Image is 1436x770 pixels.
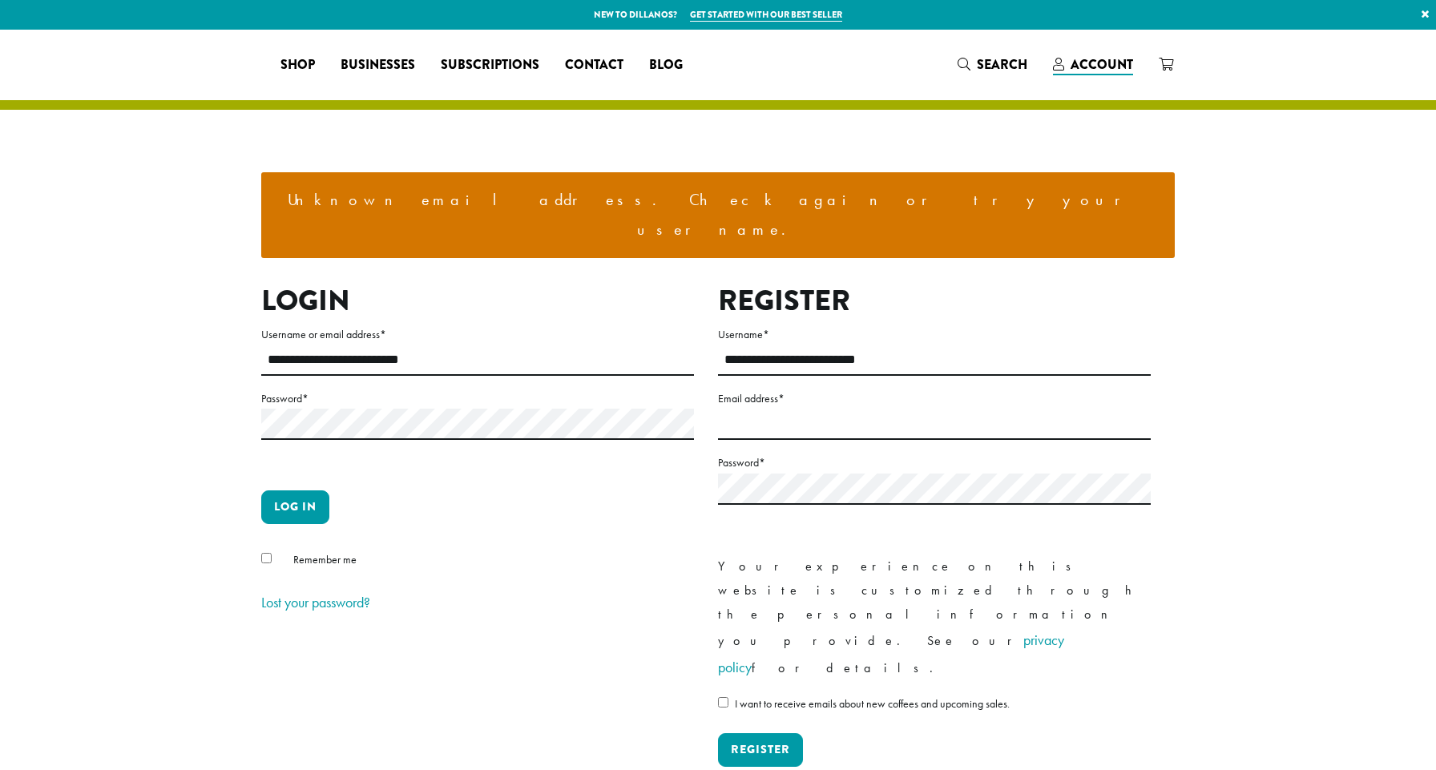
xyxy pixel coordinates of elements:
span: Search [977,55,1027,74]
label: Password [718,453,1151,473]
span: Remember me [293,552,357,566]
a: Search [945,51,1040,78]
label: Password [261,389,694,409]
label: Email address [718,389,1151,409]
span: Blog [649,55,683,75]
button: Register [718,733,803,767]
span: Businesses [341,55,415,75]
li: Unknown email address. Check again or try your username. [274,185,1162,245]
span: Shop [280,55,315,75]
span: Contact [565,55,623,75]
a: Lost your password? [261,593,370,611]
label: Username or email address [261,325,694,345]
span: Account [1071,55,1133,74]
a: Get started with our best seller [690,8,842,22]
a: privacy policy [718,631,1064,676]
label: Username [718,325,1151,345]
a: Shop [268,52,328,78]
input: I want to receive emails about new coffees and upcoming sales. [718,697,728,708]
button: Log in [261,490,329,524]
h2: Register [718,284,1151,318]
h2: Login [261,284,694,318]
span: I want to receive emails about new coffees and upcoming sales. [735,696,1010,711]
p: Your experience on this website is customized through the personal information you provide. See o... [718,554,1151,681]
span: Subscriptions [441,55,539,75]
